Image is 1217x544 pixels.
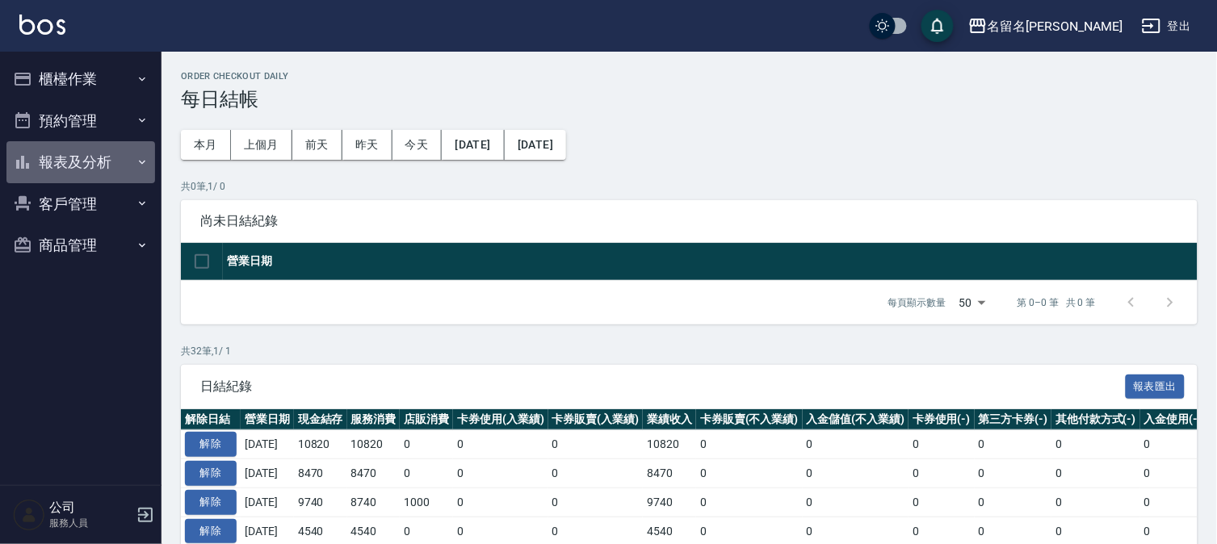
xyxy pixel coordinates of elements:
td: 0 [400,430,453,459]
td: 8470 [294,459,347,488]
td: 0 [696,430,803,459]
td: 0 [1051,430,1140,459]
td: 0 [803,488,909,517]
td: 0 [453,430,548,459]
td: 0 [453,488,548,517]
th: 現金結存 [294,409,347,430]
button: 客戶管理 [6,183,155,225]
h3: 每日結帳 [181,88,1198,111]
p: 共 0 筆, 1 / 0 [181,179,1198,194]
td: 0 [909,459,975,488]
span: 尚未日結紀錄 [200,213,1178,229]
th: 卡券使用(入業績) [453,409,548,430]
div: 名留名[PERSON_NAME] [988,16,1123,36]
th: 入金使用(-) [1140,409,1207,430]
button: 報表及分析 [6,141,155,183]
th: 卡券使用(-) [909,409,975,430]
button: 本月 [181,130,231,160]
p: 共 32 筆, 1 / 1 [181,344,1198,358]
td: 9740 [294,488,347,517]
button: 商品管理 [6,224,155,266]
button: 昨天 [342,130,392,160]
td: 10820 [347,430,401,459]
td: [DATE] [241,459,294,488]
td: 0 [696,459,803,488]
th: 入金儲值(不入業績) [803,409,909,430]
td: 0 [1140,488,1207,517]
td: 8470 [347,459,401,488]
th: 店販消費 [400,409,453,430]
td: 0 [696,488,803,517]
button: [DATE] [505,130,566,160]
td: 0 [803,430,909,459]
p: 第 0–0 筆 共 0 筆 [1018,295,1096,310]
button: [DATE] [442,130,504,160]
td: 9740 [643,488,696,517]
div: 50 [953,281,992,324]
th: 其他付款方式(-) [1051,409,1140,430]
td: 1000 [400,488,453,517]
td: 0 [1140,430,1207,459]
th: 營業日期 [241,409,294,430]
td: 8470 [643,459,696,488]
td: 0 [975,488,1052,517]
button: 名留名[PERSON_NAME] [962,10,1129,43]
td: 0 [1051,488,1140,517]
td: 10820 [294,430,347,459]
p: 每頁顯示數量 [888,295,946,310]
td: 0 [400,459,453,488]
th: 卡券販賣(不入業績) [696,409,803,430]
td: 0 [803,459,909,488]
button: 解除 [185,461,237,486]
td: 0 [1051,459,1140,488]
img: Logo [19,15,65,35]
th: 營業日期 [223,243,1198,281]
td: 8740 [347,488,401,517]
th: 卡券販賣(入業績) [548,409,644,430]
td: 10820 [643,430,696,459]
td: [DATE] [241,430,294,459]
td: 0 [975,459,1052,488]
button: 櫃檯作業 [6,58,155,100]
button: 上個月 [231,130,292,160]
button: save [921,10,954,42]
td: 0 [548,488,644,517]
h5: 公司 [49,500,132,516]
td: 0 [909,430,975,459]
td: 0 [548,459,644,488]
a: 報表匯出 [1126,378,1186,393]
th: 服務消費 [347,409,401,430]
td: 0 [453,459,548,488]
span: 日結紀錄 [200,379,1126,395]
button: 登出 [1135,11,1198,41]
button: 今天 [392,130,443,160]
button: 前天 [292,130,342,160]
th: 業績收入 [643,409,696,430]
h2: Order checkout daily [181,71,1198,82]
td: 0 [548,430,644,459]
button: 解除 [185,519,237,544]
button: 解除 [185,432,237,457]
p: 服務人員 [49,516,132,530]
td: 0 [909,488,975,517]
button: 報表匯出 [1126,375,1186,400]
td: 0 [975,430,1052,459]
img: Person [13,499,45,531]
th: 解除日結 [181,409,241,430]
button: 預約管理 [6,100,155,142]
td: 0 [1140,459,1207,488]
td: [DATE] [241,488,294,517]
th: 第三方卡券(-) [975,409,1052,430]
button: 解除 [185,490,237,515]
